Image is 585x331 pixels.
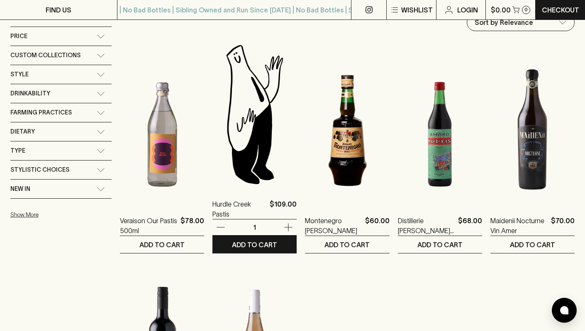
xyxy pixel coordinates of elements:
[10,65,112,84] div: Style
[305,58,389,203] img: Montenegro Amaro
[457,5,478,15] p: Login
[551,216,575,236] p: $70.00
[46,5,71,15] p: FIND US
[245,223,265,232] p: 1
[10,103,112,122] div: Farming Practices
[10,184,30,194] span: New In
[180,216,204,236] p: $78.00
[10,107,72,118] span: Farming Practices
[510,240,555,250] p: ADD TO CART
[120,236,204,253] button: ADD TO CART
[305,216,361,236] a: Montenegro [PERSON_NAME]
[401,5,433,15] p: Wishlist
[542,5,579,15] p: Checkout
[10,50,80,61] span: Custom Collections
[458,216,482,236] p: $68.00
[120,216,177,236] a: Veraison Our Pastis 500ml
[10,31,27,41] span: Price
[10,88,50,99] span: Drinkability
[10,69,29,80] span: Style
[491,5,511,15] p: $0.00
[398,58,482,203] img: Distillerie Francoli Antico Amaro Noveis
[10,206,119,223] button: Show More
[10,165,69,175] span: Stylistic Choices
[10,46,112,65] div: Custom Collections
[467,14,574,31] div: Sort by Relevance
[305,236,389,253] button: ADD TO CART
[475,17,533,27] p: Sort by Relevance
[365,216,390,236] p: $60.00
[324,240,370,250] p: ADD TO CART
[10,180,112,198] div: New In
[490,236,575,253] button: ADD TO CART
[10,27,112,46] div: Price
[490,58,575,203] img: Maidenii Nocturne Vin Amer
[212,236,297,253] button: ADD TO CART
[270,199,297,219] p: $109.00
[398,236,482,253] button: ADD TO CART
[120,58,204,203] img: Veraison Our Pastis 500ml
[490,216,548,236] a: Maidenii Nocturne Vin Amer
[10,127,35,137] span: Dietary
[417,240,463,250] p: ADD TO CART
[398,216,455,236] a: Distillerie [PERSON_NAME] [PERSON_NAME]
[10,146,25,156] span: Type
[524,7,528,12] p: 0
[560,306,568,314] img: bubble-icon
[10,161,112,179] div: Stylistic Choices
[232,240,277,250] p: ADD TO CART
[212,199,266,219] a: Hurdle Creek Pastis
[212,41,297,187] img: Blackhearts & Sparrows Man
[139,240,185,250] p: ADD TO CART
[10,141,112,160] div: Type
[10,122,112,141] div: Dietary
[10,84,112,103] div: Drinkability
